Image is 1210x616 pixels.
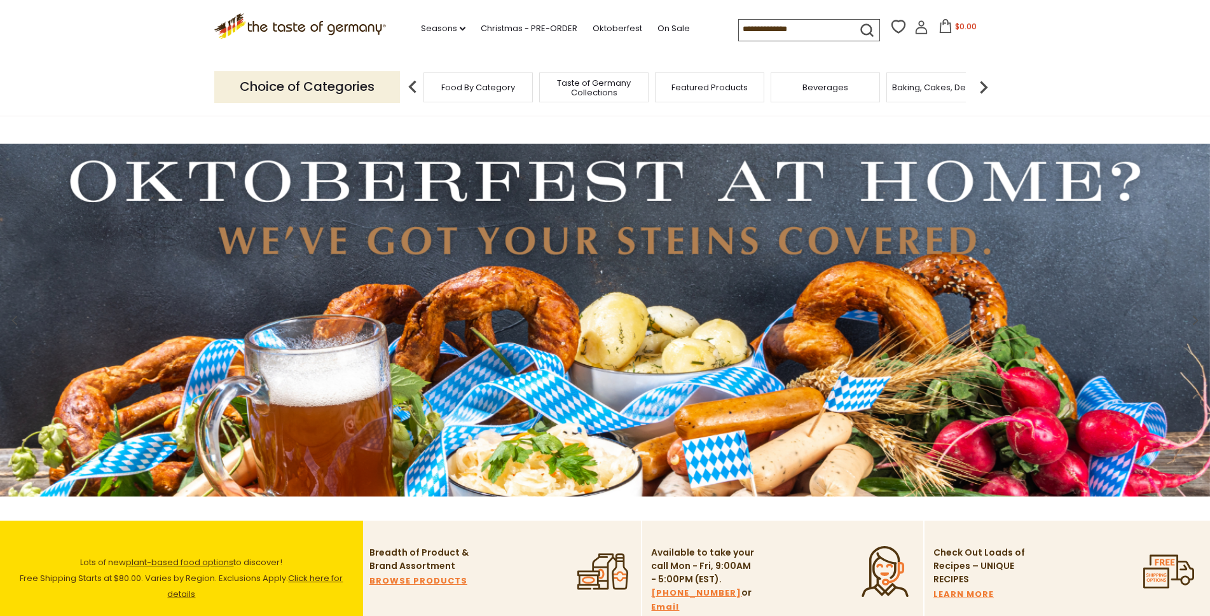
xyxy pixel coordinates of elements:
[802,83,848,92] a: Beverages
[671,83,748,92] a: Featured Products
[214,71,400,102] p: Choice of Categories
[971,74,996,100] img: next arrow
[369,574,467,588] a: BROWSE PRODUCTS
[543,78,645,97] a: Taste of Germany Collections
[481,22,577,36] a: Christmas - PRE-ORDER
[20,556,343,600] span: Lots of new to discover! Free Shipping Starts at $80.00. Varies by Region. Exclusions Apply.
[651,546,756,614] p: Available to take your call Mon - Fri, 9:00AM - 5:00PM (EST). or
[892,83,991,92] a: Baking, Cakes, Desserts
[931,19,985,38] button: $0.00
[593,22,642,36] a: Oktoberfest
[369,546,474,573] p: Breadth of Product & Brand Assortment
[651,586,741,600] a: [PHONE_NUMBER]
[441,83,515,92] a: Food By Category
[657,22,690,36] a: On Sale
[933,546,1026,586] p: Check Out Loads of Recipes – UNIQUE RECIPES
[955,21,977,32] span: $0.00
[167,572,343,600] a: Click here for details
[933,587,994,601] a: LEARN MORE
[126,556,233,568] a: plant-based food options
[400,74,425,100] img: previous arrow
[421,22,465,36] a: Seasons
[651,600,679,614] a: Email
